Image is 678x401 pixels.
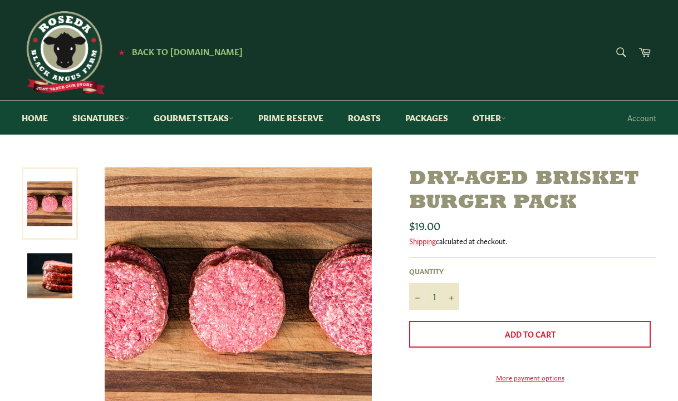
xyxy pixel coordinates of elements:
a: Signatures [61,101,140,135]
button: Add to Cart [409,321,651,348]
span: Back to [DOMAIN_NAME] [132,45,243,57]
a: More payment options [409,373,651,382]
h1: Dry-Aged Brisket Burger Pack [409,167,656,215]
a: Home [11,101,59,135]
a: Gourmet Steaks [143,101,245,135]
a: Prime Reserve [247,101,335,135]
div: calculated at checkout. [409,236,656,246]
span: $19.00 [409,217,440,232]
a: ★ Back to [DOMAIN_NAME] [113,47,243,56]
span: Add to Cart [505,328,556,339]
img: Dry-Aged Brisket Burger Pack [27,253,72,298]
span: ★ [119,47,125,56]
img: Roseda Beef [22,11,105,95]
a: Shipping [409,235,436,246]
label: Quantity [409,266,459,276]
a: Roasts [337,101,392,135]
a: Other [461,101,517,135]
a: Packages [394,101,459,135]
button: Increase item quantity by one [443,283,459,310]
button: Reduce item quantity by one [409,283,426,310]
a: Account [622,101,662,134]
